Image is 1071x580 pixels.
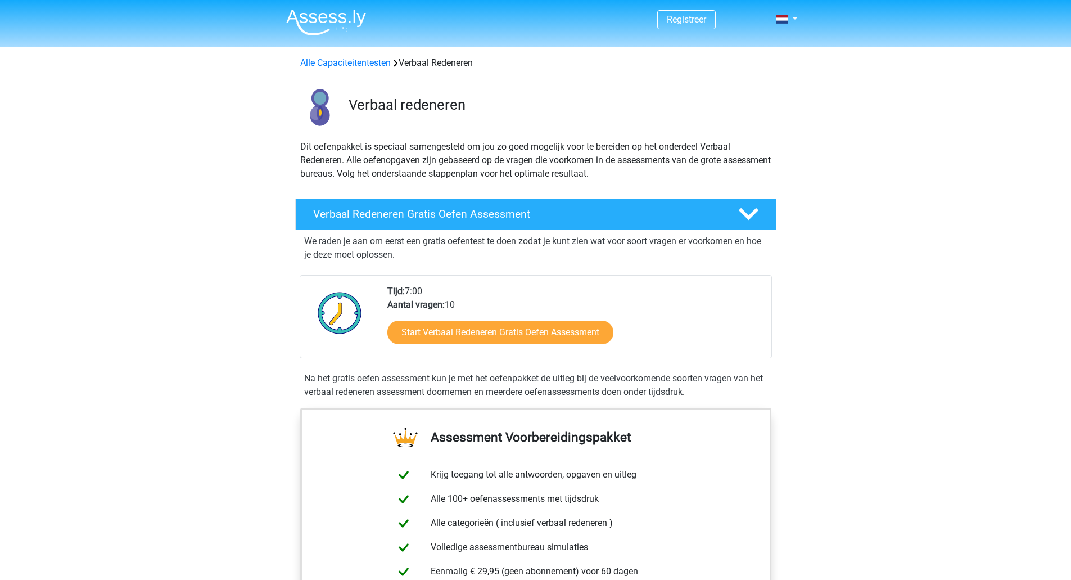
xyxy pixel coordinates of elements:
a: Start Verbaal Redeneren Gratis Oefen Assessment [387,321,613,344]
img: Assessly [286,9,366,35]
img: Klok [311,285,368,341]
div: Verbaal Redeneren [296,56,776,70]
a: Alle Capaciteitentesten [300,57,391,68]
b: Aantal vragen: [387,299,445,310]
p: Dit oefenpakket is speciaal samengesteld om jou zo goed mogelijk voor te bereiden op het onderdee... [300,140,771,181]
b: Tijd: [387,286,405,296]
div: Na het gratis oefen assessment kun je met het oefenpakket de uitleg bij de veelvoorkomende soorte... [300,372,772,399]
img: verbaal redeneren [296,83,344,131]
a: Verbaal Redeneren Gratis Oefen Assessment [291,199,781,230]
h4: Verbaal Redeneren Gratis Oefen Assessment [313,208,720,221]
h3: Verbaal redeneren [349,96,767,114]
a: Registreer [667,14,706,25]
p: We raden je aan om eerst een gratis oefentest te doen zodat je kunt zien wat voor soort vragen er... [304,235,767,262]
div: 7:00 10 [379,285,771,358]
